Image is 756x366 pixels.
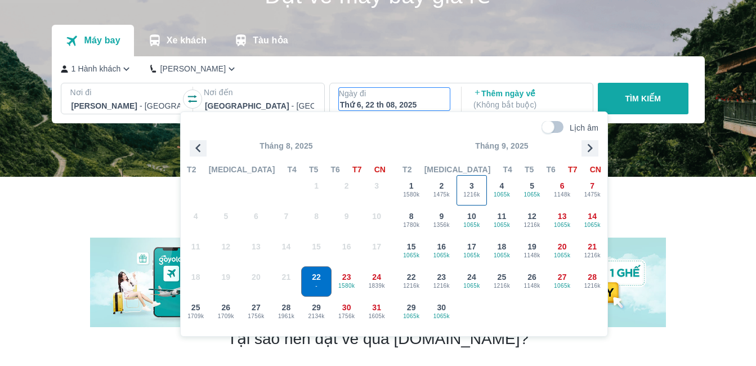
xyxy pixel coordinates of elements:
span: [MEDICAL_DATA] [209,164,275,175]
span: 22 [312,271,321,283]
span: 1780k [397,221,426,230]
span: 16 [437,241,446,252]
button: 291065k [396,297,427,327]
span: T6 [547,164,556,175]
button: 301065k [427,297,457,327]
span: 5 [530,180,534,191]
h2: Tại sao nên đặt vé qua [DOMAIN_NAME]? [227,329,529,349]
span: 1216k [457,190,486,199]
p: Lịch âm [570,122,598,133]
button: 281216k [577,266,607,297]
span: 1709k [212,312,241,321]
button: 81780k [396,206,427,236]
button: 251216k [487,266,517,297]
p: ( Không bắt buộc ) [473,99,583,110]
span: 4 [500,180,504,191]
span: 1756k [241,312,271,321]
span: 13 [558,211,567,222]
span: 1065k [517,190,547,199]
span: T5 [309,164,318,175]
span: T5 [525,164,534,175]
p: Ngày đi [339,88,450,99]
span: 29 [312,302,321,313]
button: 211216k [577,236,607,266]
span: 15 [407,241,416,252]
button: 101065k [457,206,487,236]
p: 1 Hành khách [71,63,121,74]
span: 23 [342,271,351,283]
span: 1216k [397,282,426,291]
span: T4 [288,164,297,175]
span: 1148k [517,251,547,260]
span: 24 [372,271,381,283]
button: 51065k [517,175,547,206]
span: 1065k [578,221,607,230]
button: 161065k [427,236,457,266]
span: 1065k [457,251,486,260]
span: T7 [568,164,577,175]
button: 301756k [332,297,362,327]
button: 111065k [487,206,517,236]
span: T6 [331,164,340,175]
span: 27 [252,302,261,313]
button: 292134k [301,297,332,327]
button: 141065k [577,206,607,236]
span: 1065k [397,312,426,321]
span: 2134k [302,312,331,321]
span: 1580k [397,190,426,199]
span: 1961k [272,312,301,321]
span: T2 [402,164,411,175]
span: 11 [498,211,507,222]
div: transportation tabs [52,25,302,56]
p: Tháng 8, 2025 [181,140,392,151]
p: Tàu hỏa [253,35,288,46]
span: 18 [498,241,507,252]
button: 22- [301,266,332,297]
span: 9 [439,211,444,222]
button: 41065k [487,175,517,206]
button: 241839k [361,266,392,297]
span: - [302,282,331,291]
span: 20 [558,241,567,252]
span: 1065k [427,312,457,321]
p: Thêm ngày về [473,88,583,110]
span: 1356k [427,221,457,230]
span: T7 [352,164,361,175]
div: Thứ 6, 22 th 08, 2025 [340,99,449,110]
button: 231580k [332,266,362,297]
span: 6 [560,180,565,191]
button: 191148k [517,236,547,266]
span: 1065k [548,282,577,291]
span: 1216k [487,282,517,291]
span: 1839k [362,282,391,291]
button: 261148k [517,266,547,297]
span: 1709k [181,312,211,321]
span: 30 [342,302,351,313]
button: 61148k [547,175,578,206]
span: 1216k [578,282,607,291]
span: 1216k [427,282,457,291]
span: 29 [407,302,416,313]
span: 24 [467,271,476,283]
p: Nơi đi [70,87,182,98]
span: 30 [437,302,446,313]
span: 1065k [487,190,517,199]
button: 201065k [547,236,578,266]
button: TÌM KIẾM [598,83,688,114]
span: 19 [527,241,536,252]
span: 12 [527,211,536,222]
span: 1065k [487,251,517,260]
p: Tháng 9, 2025 [396,140,607,151]
button: 1 Hành khách [61,63,133,75]
button: 231216k [427,266,457,297]
p: [PERSON_NAME] [160,63,226,74]
span: 1065k [457,282,486,291]
span: 28 [588,271,597,283]
button: 131065k [547,206,578,236]
span: 1216k [517,221,547,230]
span: T2 [187,164,196,175]
span: T4 [503,164,512,175]
button: 221216k [396,266,427,297]
button: 31216k [457,175,487,206]
button: 181065k [487,236,517,266]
